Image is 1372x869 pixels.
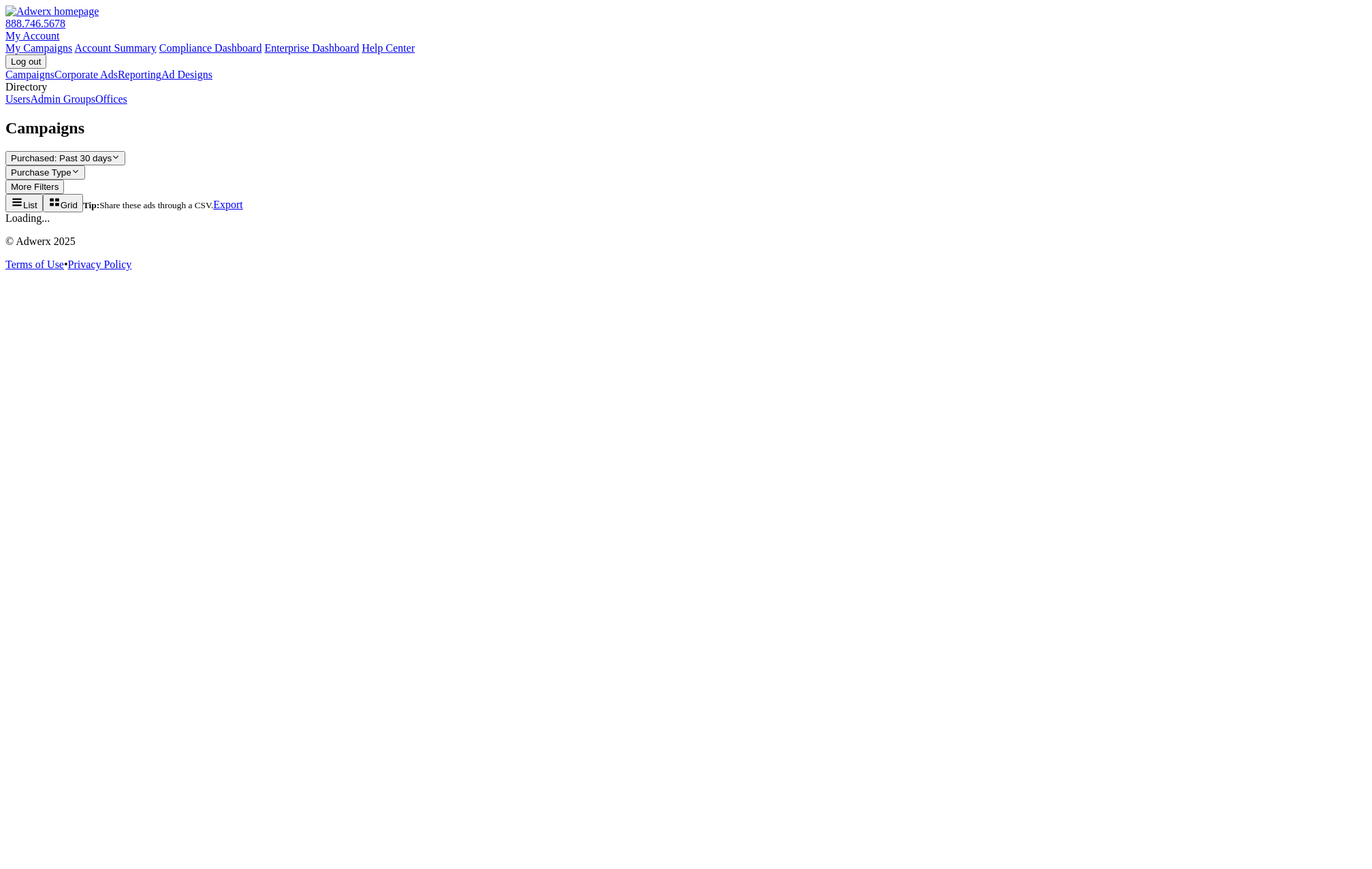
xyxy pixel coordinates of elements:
[5,93,30,105] a: Users
[5,5,99,18] img: Adwerx
[159,42,262,54] a: Compliance Dashboard
[11,167,71,178] span: Purchase Type
[74,42,156,54] a: Account Summary
[5,180,64,194] button: More Filters
[5,18,65,29] a: 888.746.5678
[43,194,83,212] button: Grid
[30,93,95,105] a: Admin Groups
[61,200,78,210] span: Grid
[118,69,161,80] a: Reporting
[213,199,243,210] a: Export
[5,235,1367,248] p: © Adwerx 2025
[5,194,43,212] button: List
[5,212,50,224] span: Loading...
[83,200,99,210] b: Tip:
[95,93,127,105] a: Offices
[83,200,213,210] small: Share these ads through a CSV.
[362,42,415,54] a: Help Center
[5,259,64,270] a: Terms of Use
[5,259,1367,271] div: •
[23,200,37,210] span: List
[68,259,132,270] a: Privacy Policy
[5,81,1367,93] div: Directory
[5,165,85,180] button: Purchase Type
[161,69,212,80] a: Ad Designs
[5,30,60,42] a: My Account
[5,42,72,54] a: My Campaigns
[54,69,118,80] a: Corporate Ads
[11,153,112,163] span: Purchased: Past 30 days
[5,54,46,69] input: Log out
[5,119,84,137] span: Campaigns
[5,151,125,165] button: Purchased: Past 30 days
[264,42,359,54] a: Enterprise Dashboard
[5,69,54,80] a: Campaigns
